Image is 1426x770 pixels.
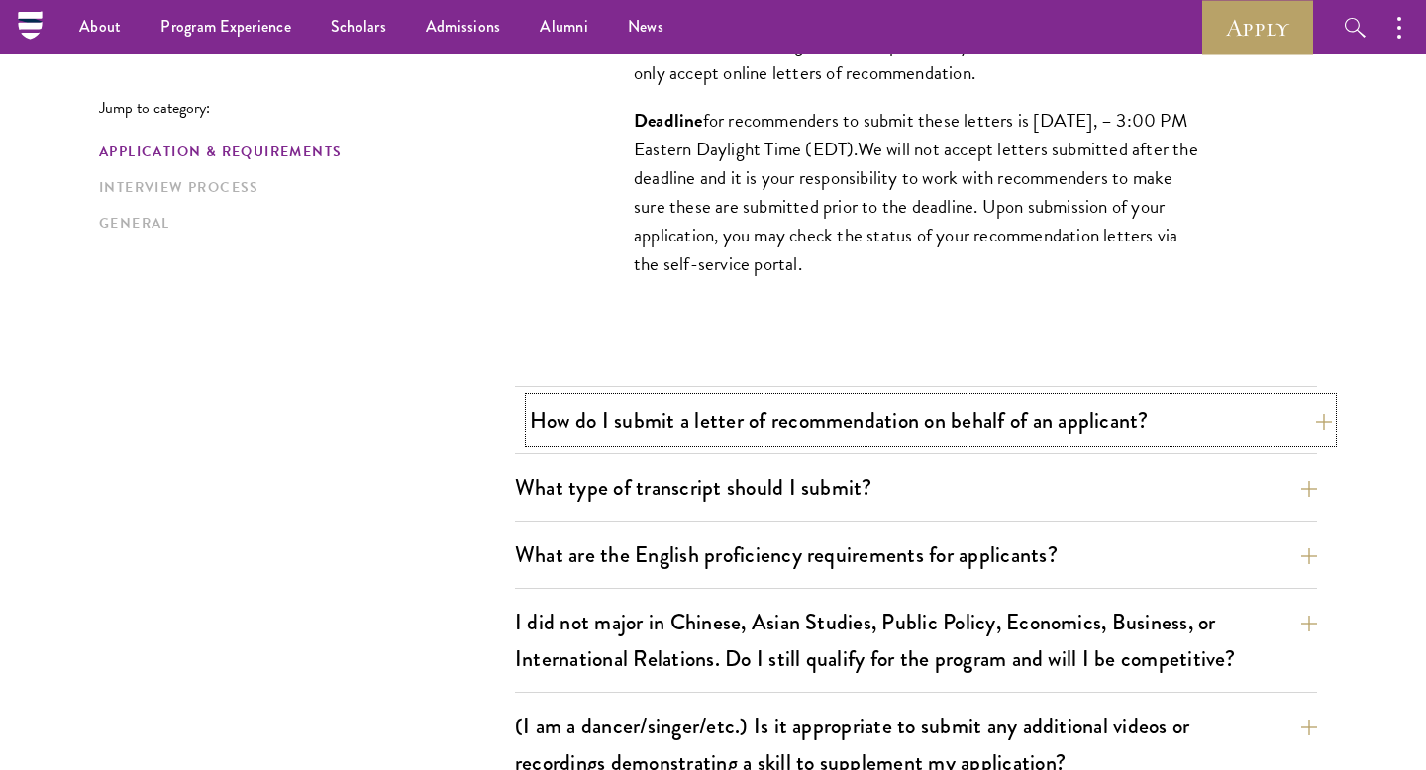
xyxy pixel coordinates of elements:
[515,600,1317,681] button: I did not major in Chinese, Asian Studies, Public Policy, Economics, Business, or International R...
[634,106,1187,163] span: for recommenders to submit these letters is [DATE], – 3:00 PM Eastern Daylight Time (EDT)
[515,532,1317,577] button: What are the English proficiency requirements for applicants?
[634,135,1198,278] span: We will not accept letters submitted after the deadline and it is your responsibility to work wit...
[99,213,503,234] a: General
[530,398,1332,442] button: How do I submit a letter of recommendation on behalf of an applicant?
[99,99,515,117] p: Jump to category:
[634,106,703,135] span: Deadline
[515,465,1317,510] button: What type of transcript should I submit?
[99,177,503,198] a: Interview Process
[99,142,503,162] a: Application & Requirements
[854,135,857,163] span: .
